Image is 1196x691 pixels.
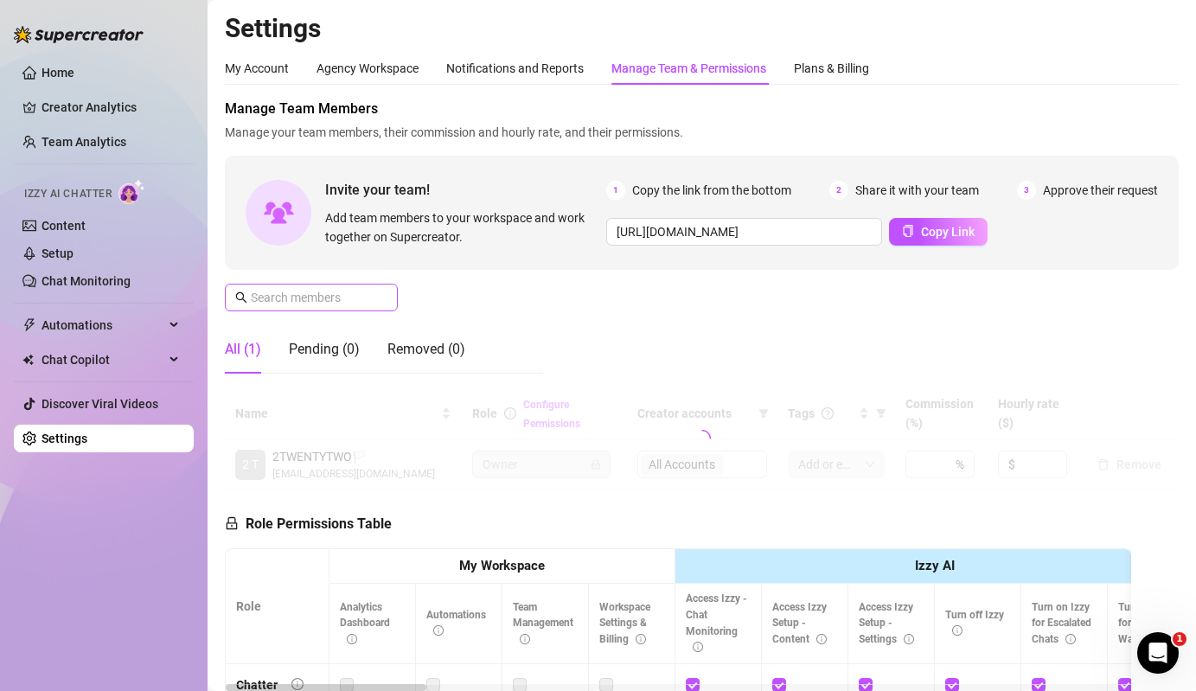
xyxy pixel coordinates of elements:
span: Share it with your team [855,181,979,200]
span: loading [692,429,713,450]
a: Discover Viral Videos [42,397,158,411]
iframe: Intercom live chat [1137,632,1179,674]
img: Chat Copilot [22,354,34,366]
div: All (1) [225,339,261,360]
span: info-circle [520,634,530,644]
span: Automations [426,609,486,637]
a: Settings [42,432,87,445]
span: Turn off Izzy [945,609,1004,637]
div: Notifications and Reports [446,59,584,78]
span: Access Izzy - Chat Monitoring [686,592,747,654]
span: lock [225,516,239,530]
span: search [235,291,247,304]
a: Team Analytics [42,135,126,149]
input: Search members [251,288,374,307]
span: info-circle [904,634,914,644]
strong: Izzy AI [915,558,955,573]
span: Analytics Dashboard [340,601,390,646]
span: copy [902,225,914,237]
span: Turn on Izzy for Escalated Chats [1032,601,1091,646]
span: info-circle [1065,634,1076,644]
span: Izzy AI Chatter [24,186,112,202]
span: Workspace Settings & Billing [599,601,650,646]
span: 3 [1017,181,1036,200]
span: 2 [829,181,848,200]
span: info-circle [291,678,304,690]
span: Chat Copilot [42,346,164,374]
h5: Role Permissions Table [225,514,392,534]
div: Plans & Billing [794,59,869,78]
span: Copy the link from the bottom [632,181,791,200]
span: info-circle [693,642,703,652]
span: Approve their request [1043,181,1158,200]
img: AI Chatter [118,179,145,204]
img: logo-BBDzfeDw.svg [14,26,144,43]
span: info-circle [952,625,963,636]
span: info-circle [433,625,444,636]
button: Copy Link [889,218,988,246]
span: Copy Link [921,225,975,239]
span: thunderbolt [22,318,36,332]
span: Manage your team members, their commission and hourly rate, and their permissions. [225,123,1179,142]
div: Manage Team & Permissions [611,59,766,78]
span: Add team members to your workspace and work together on Supercreator. [325,208,599,246]
div: Removed (0) [387,339,465,360]
span: info-circle [636,634,646,644]
a: Home [42,66,74,80]
div: My Account [225,59,289,78]
span: Turn on Izzy for Time Wasters [1118,601,1176,646]
span: Access Izzy Setup - Settings [859,601,914,646]
span: info-circle [816,634,827,644]
div: Agency Workspace [317,59,419,78]
a: Setup [42,246,74,260]
strong: My Workspace [459,558,545,573]
div: Pending (0) [289,339,360,360]
th: Role [226,549,329,664]
span: Access Izzy Setup - Content [772,601,827,646]
a: Creator Analytics [42,93,180,121]
span: Automations [42,311,164,339]
h2: Settings [225,12,1179,45]
span: 1 [606,181,625,200]
a: Content [42,219,86,233]
span: 1 [1173,632,1186,646]
span: info-circle [347,634,357,644]
a: Chat Monitoring [42,274,131,288]
span: Invite your team! [325,179,606,201]
span: Team Management [513,601,573,646]
span: Manage Team Members [225,99,1179,119]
